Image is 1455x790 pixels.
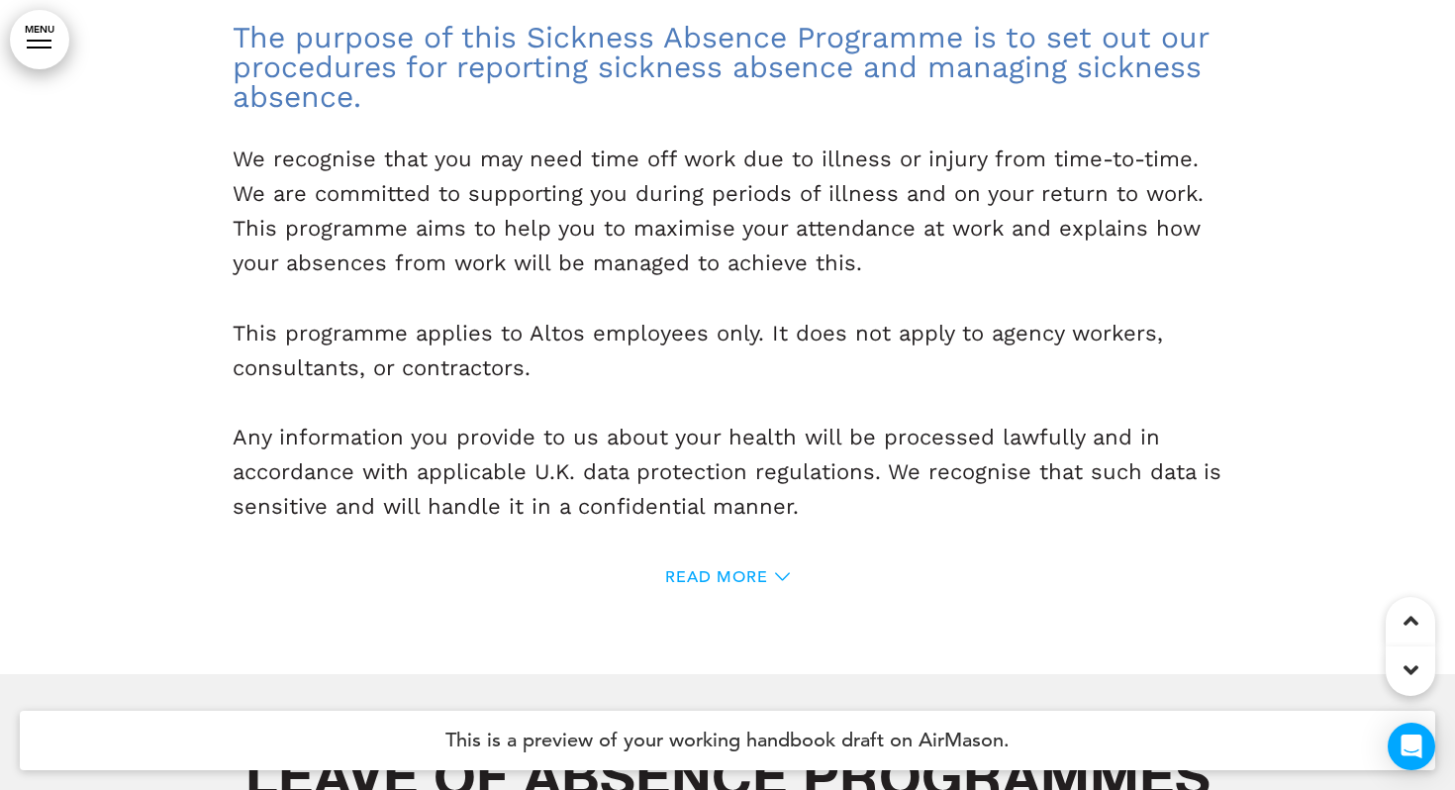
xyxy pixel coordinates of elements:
[233,142,1222,281] p: We recognise that you may need time off work due to illness or injury from time-to-time. We are c...
[233,23,1222,112] h6: The purpose of this Sickness Absence Programme is to set out our procedures for reporting sicknes...
[10,10,69,69] a: MENU
[20,711,1435,770] h4: This is a preview of your working handbook draft on AirMason.
[233,316,1222,385] p: This programme applies to Altos employees only. It does not apply to agency workers, consultants,...
[665,569,768,585] span: Read More
[233,420,1222,525] p: Any information you provide to us about your health will be processed lawfully and in accordance ...
[1388,723,1435,770] div: Open Intercom Messenger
